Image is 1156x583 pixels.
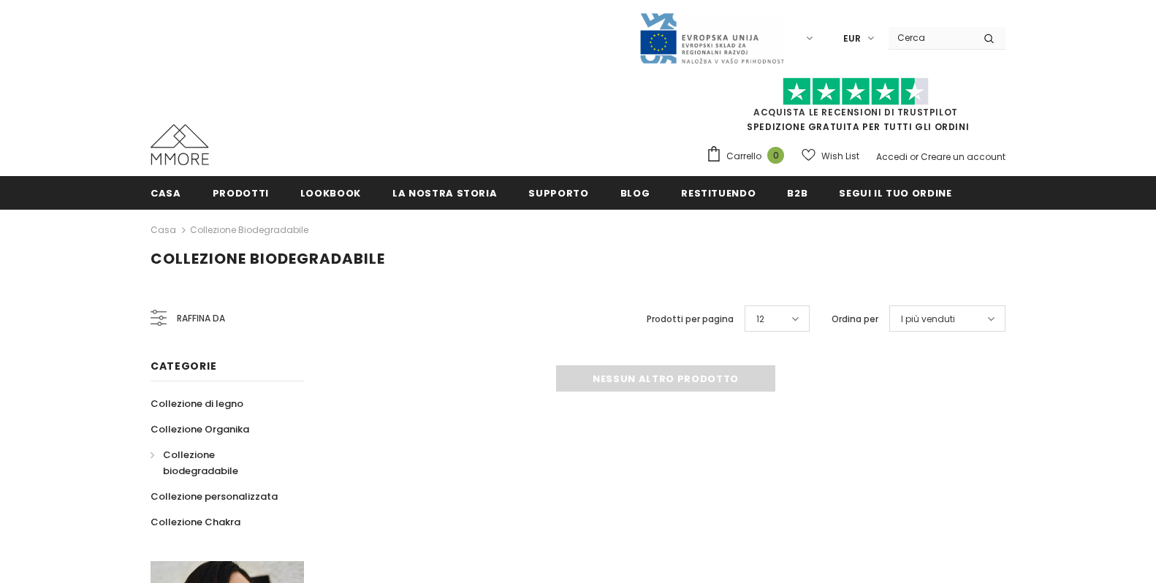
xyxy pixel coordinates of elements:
span: 12 [756,312,764,327]
a: Lookbook [300,176,361,209]
a: Restituendo [681,176,756,209]
span: 0 [767,147,784,164]
a: Casa [151,221,176,239]
a: La nostra storia [392,176,497,209]
span: La nostra storia [392,186,497,200]
span: Collezione personalizzata [151,489,278,503]
span: I più venduti [901,312,955,327]
a: Casa [151,176,181,209]
span: or [910,150,919,163]
img: Fidati di Pilot Stars [783,77,929,106]
span: Collezione biodegradabile [151,248,385,269]
span: EUR [843,31,861,46]
span: supporto [528,186,588,200]
a: Creare un account [921,150,1005,163]
a: Collezione biodegradabile [151,442,288,484]
a: Collezione Chakra [151,509,240,535]
a: B2B [787,176,807,209]
span: Blog [620,186,650,200]
img: Javni Razpis [639,12,785,65]
span: Raffina da [177,310,225,327]
input: Search Site [889,27,973,48]
label: Ordina per [832,312,878,327]
img: Casi MMORE [151,124,209,165]
a: Segui il tuo ordine [839,176,951,209]
a: Wish List [802,143,859,169]
span: Collezione biodegradabile [163,448,238,478]
a: Collezione personalizzata [151,484,278,509]
span: Wish List [821,149,859,164]
span: Collezione di legno [151,397,243,411]
label: Prodotti per pagina [647,312,734,327]
span: SPEDIZIONE GRATUITA PER TUTTI GLI ORDINI [706,84,1005,133]
a: Prodotti [213,176,269,209]
span: Segui il tuo ordine [839,186,951,200]
a: Collezione biodegradabile [190,224,308,236]
a: Accedi [876,150,908,163]
span: Collezione Chakra [151,515,240,529]
a: Blog [620,176,650,209]
span: Carrello [726,149,761,164]
span: Prodotti [213,186,269,200]
a: Collezione di legno [151,391,243,416]
span: Categorie [151,359,216,373]
span: Lookbook [300,186,361,200]
a: Carrello 0 [706,145,791,167]
span: Collezione Organika [151,422,249,436]
a: Collezione Organika [151,416,249,442]
span: Casa [151,186,181,200]
a: supporto [528,176,588,209]
span: Restituendo [681,186,756,200]
a: Javni Razpis [639,31,785,44]
span: B2B [787,186,807,200]
a: Acquista le recensioni di TrustPilot [753,106,958,118]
